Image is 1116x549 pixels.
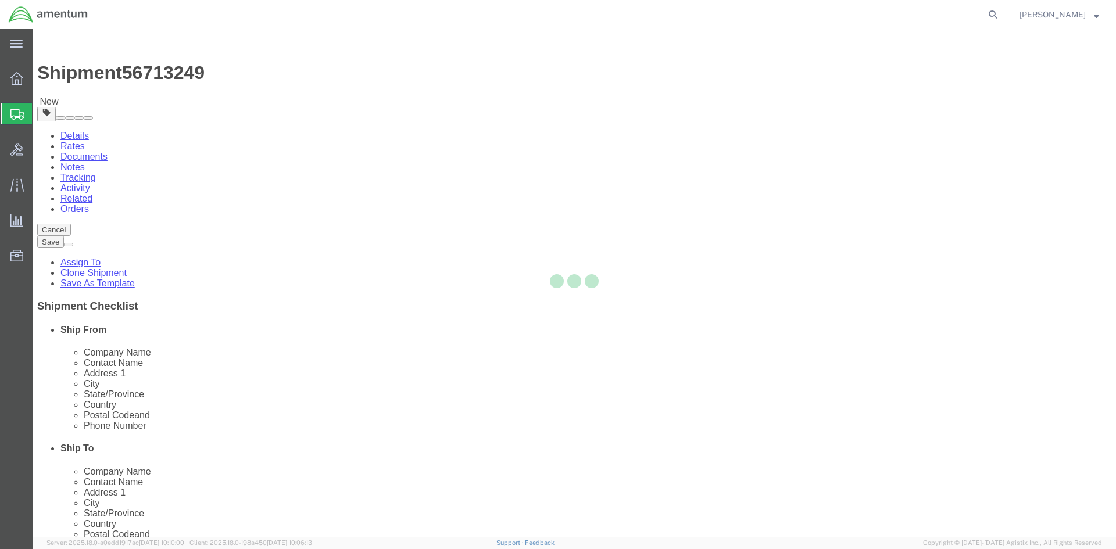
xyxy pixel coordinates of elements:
[525,539,555,546] a: Feedback
[8,6,88,23] img: logo
[139,539,184,546] span: [DATE] 10:10:00
[1020,8,1086,21] span: Jessica White
[923,538,1102,548] span: Copyright © [DATE]-[DATE] Agistix Inc., All Rights Reserved
[267,539,312,546] span: [DATE] 10:06:13
[496,539,525,546] a: Support
[1019,8,1100,21] button: [PERSON_NAME]
[46,539,184,546] span: Server: 2025.18.0-a0edd1917ac
[189,539,312,546] span: Client: 2025.18.0-198a450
